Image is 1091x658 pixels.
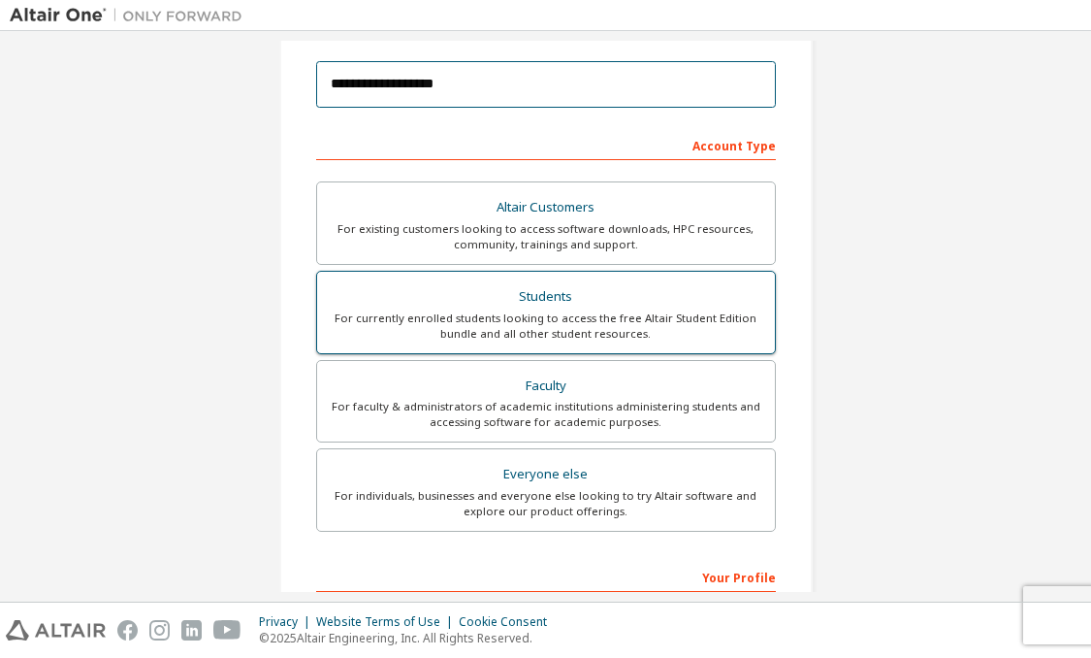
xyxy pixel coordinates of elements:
[459,614,559,630] div: Cookie Consent
[329,488,763,519] div: For individuals, businesses and everyone else looking to try Altair software and explore our prod...
[316,129,776,160] div: Account Type
[259,630,559,646] p: © 2025 Altair Engineering, Inc. All Rights Reserved.
[10,6,252,25] img: Altair One
[329,399,763,430] div: For faculty & administrators of academic institutions administering students and accessing softwa...
[181,620,202,641] img: linkedin.svg
[329,283,763,311] div: Students
[213,620,241,641] img: youtube.svg
[329,221,763,252] div: For existing customers looking to access software downloads, HPC resources, community, trainings ...
[316,561,776,592] div: Your Profile
[6,620,106,641] img: altair_logo.svg
[149,620,170,641] img: instagram.svg
[259,614,316,630] div: Privacy
[117,620,138,641] img: facebook.svg
[329,373,763,400] div: Faculty
[316,614,459,630] div: Website Terms of Use
[329,194,763,221] div: Altair Customers
[329,311,763,342] div: For currently enrolled students looking to access the free Altair Student Edition bundle and all ...
[329,461,763,488] div: Everyone else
